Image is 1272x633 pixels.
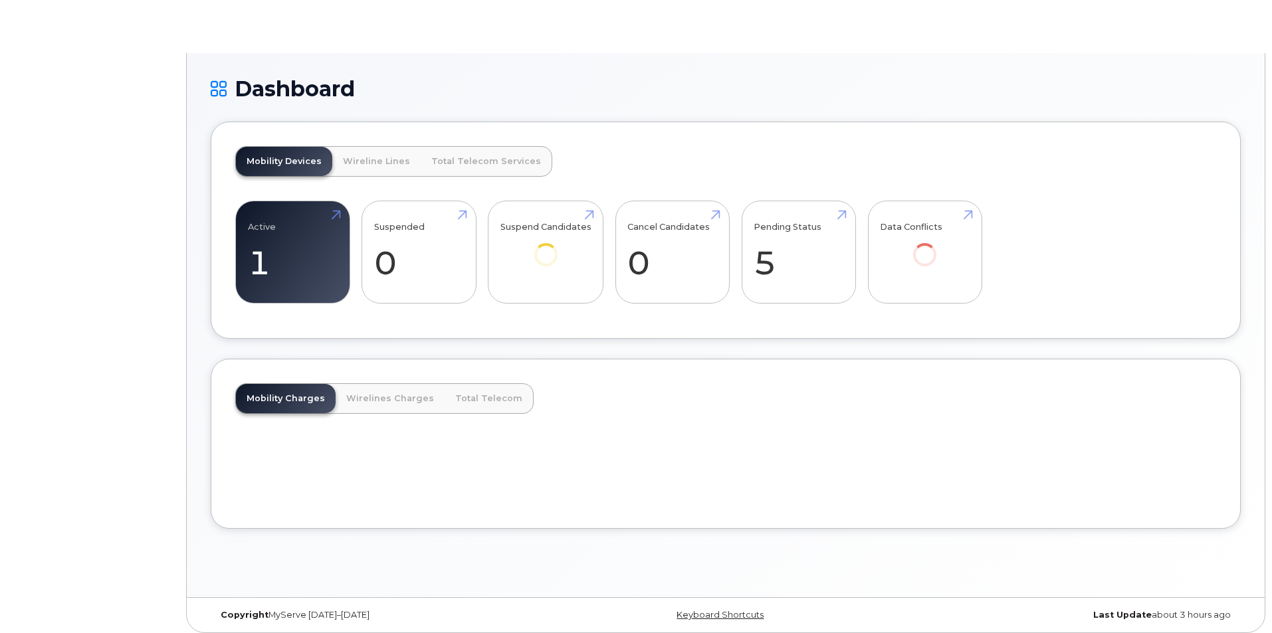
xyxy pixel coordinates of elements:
[1093,610,1152,620] strong: Last Update
[374,209,464,296] a: Suspended 0
[248,209,338,296] a: Active 1
[880,209,970,285] a: Data Conflicts
[221,610,268,620] strong: Copyright
[677,610,764,620] a: Keyboard Shortcuts
[897,610,1241,620] div: about 3 hours ago
[627,209,717,296] a: Cancel Candidates 0
[332,147,421,176] a: Wireline Lines
[211,77,1241,100] h1: Dashboard
[336,384,445,413] a: Wirelines Charges
[421,147,552,176] a: Total Telecom Services
[211,610,554,620] div: MyServe [DATE]–[DATE]
[236,147,332,176] a: Mobility Devices
[445,384,533,413] a: Total Telecom
[500,209,591,285] a: Suspend Candidates
[236,384,336,413] a: Mobility Charges
[754,209,843,296] a: Pending Status 5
